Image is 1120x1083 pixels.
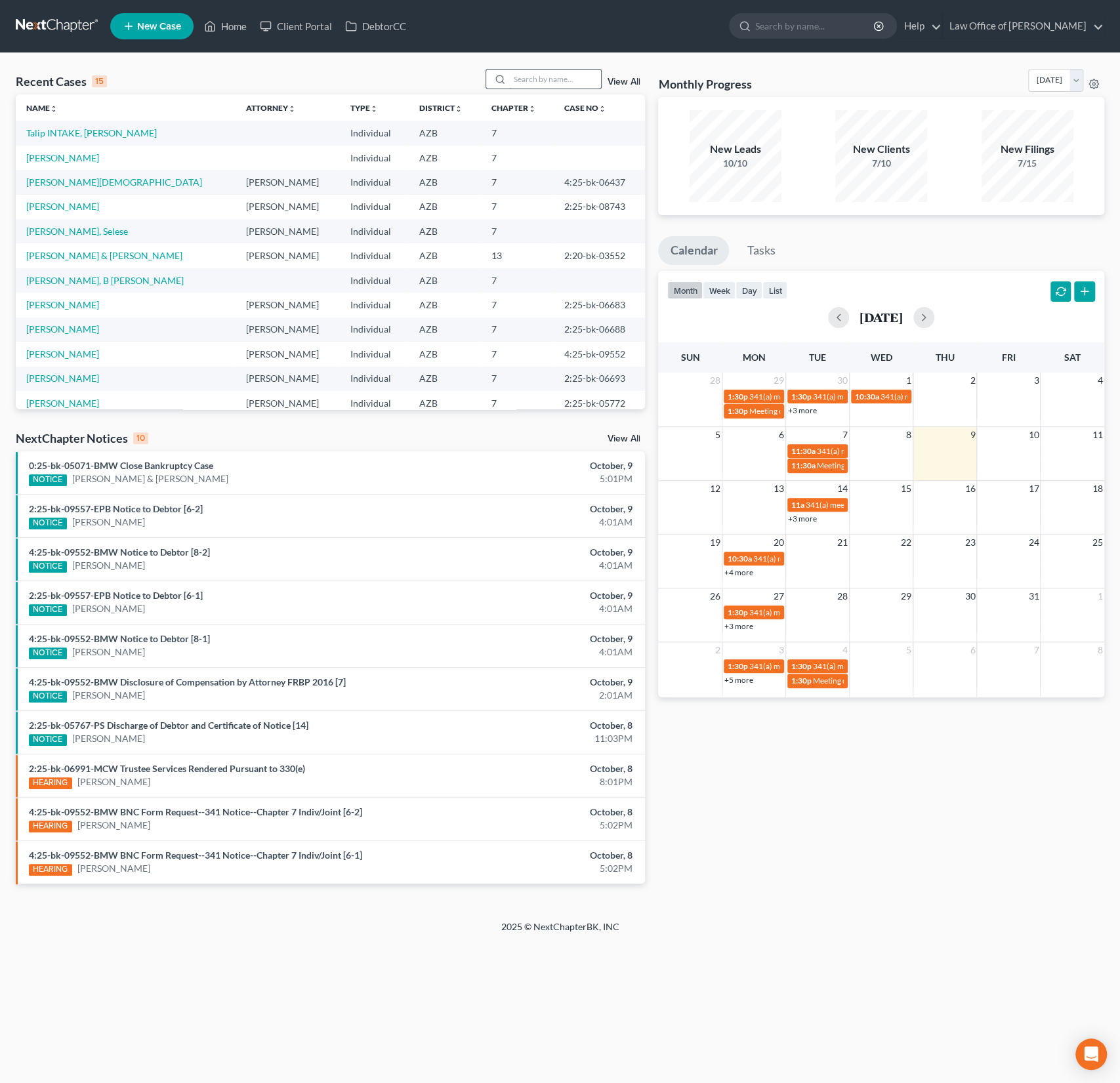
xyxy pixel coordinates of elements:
[905,427,913,443] span: 8
[1002,352,1016,363] span: Fri
[709,535,722,550] span: 19
[772,588,785,604] span: 27
[16,73,107,89] div: Recent Cases
[791,392,812,401] span: 1:30p
[554,293,646,317] td: 2:25-bk-06683
[409,342,480,366] td: AZB
[736,281,762,299] button: day
[755,14,875,38] input: Search by name...
[709,373,722,388] span: 28
[1096,588,1104,604] span: 1
[963,588,976,604] span: 30
[667,281,703,299] button: month
[982,157,1073,170] div: 7/15
[1032,373,1040,388] span: 3
[728,406,748,416] span: 1:30p
[1091,427,1104,443] span: 11
[963,535,976,550] span: 23
[835,142,927,157] div: New Clients
[480,170,554,194] td: 7
[29,821,72,832] div: HEARING
[943,14,1104,38] a: Law Office of [PERSON_NAME]
[340,170,409,194] td: Individual
[1096,642,1104,658] span: 8
[554,243,646,268] td: 2:20-bk-03552
[77,775,150,788] a: [PERSON_NAME]
[703,281,736,299] button: week
[236,391,341,415] td: [PERSON_NAME]
[340,219,409,243] td: Individual
[836,588,849,604] span: 28
[509,70,601,89] input: Search by name...
[871,352,892,363] span: Wed
[340,293,409,317] td: Individual
[724,621,753,631] a: +3 more
[440,849,632,862] div: October, 8
[554,195,646,219] td: 2:25-bk-08743
[440,806,632,819] div: October, 8
[340,391,409,415] td: Individual
[778,427,785,443] span: 6
[236,367,341,391] td: [PERSON_NAME]
[440,546,632,559] div: October, 9
[440,775,632,788] div: 8:01PM
[26,226,128,237] a: [PERSON_NAME], Selese
[440,459,632,472] div: October, 9
[480,293,554,317] td: 7
[1064,352,1081,363] span: Sat
[480,391,554,415] td: 7
[72,559,145,572] a: [PERSON_NAME]
[728,607,748,617] span: 1:30p
[480,195,554,219] td: 7
[29,503,203,514] a: 2:25-bk-09557-EPB Notice to Debtor [6-2]
[29,590,203,601] a: 2:25-bk-09557-EPB Notice to Debtor [6-1]
[936,352,955,363] span: Thu
[817,446,944,456] span: 341(a) meeting for [PERSON_NAME]
[554,391,646,415] td: 2:25-bk-05772
[690,142,781,157] div: New Leads
[29,734,67,746] div: NOTICE
[772,373,785,388] span: 29
[607,77,640,87] a: View All
[133,432,148,444] div: 10
[236,243,341,268] td: [PERSON_NAME]
[728,661,748,671] span: 1:30p
[714,427,722,443] span: 5
[440,589,632,602] div: October, 9
[968,373,976,388] span: 2
[714,642,722,658] span: 2
[1091,481,1104,497] span: 18
[658,236,729,265] a: Calendar
[440,559,632,572] div: 4:01AM
[77,819,150,832] a: [PERSON_NAME]
[753,554,880,563] span: 341(a) meeting for [PERSON_NAME]
[836,373,849,388] span: 30
[29,691,67,703] div: NOTICE
[900,588,913,604] span: 29
[340,367,409,391] td: Individual
[480,367,554,391] td: 7
[749,392,939,401] span: 341(a) meeting for [PERSON_NAME] [PERSON_NAME]
[72,472,228,485] a: [PERSON_NAME] & [PERSON_NAME]
[29,518,67,529] div: NOTICE
[236,195,341,219] td: [PERSON_NAME]
[778,642,785,658] span: 3
[26,373,99,384] a: [PERSON_NAME]
[409,243,480,268] td: AZB
[607,434,640,443] a: View All
[900,535,913,550] span: 22
[409,121,480,145] td: AZB
[480,342,554,366] td: 7
[29,604,67,616] div: NOTICE
[455,105,463,113] i: unfold_more
[749,406,958,416] span: Meeting of Creditors for [PERSON_NAME] [PERSON_NAME]
[480,146,554,170] td: 7
[137,22,181,31] span: New Case
[835,157,927,170] div: 7/10
[340,121,409,145] td: Individual
[253,14,339,38] a: Client Portal
[841,427,849,443] span: 7
[772,481,785,497] span: 13
[809,352,826,363] span: Tue
[72,689,145,702] a: [PERSON_NAME]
